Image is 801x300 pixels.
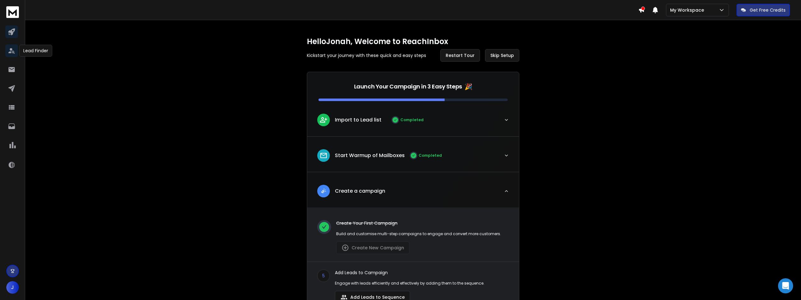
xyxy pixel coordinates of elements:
div: 5 [317,269,330,282]
p: Create a campaign [335,187,385,195]
p: Completed [419,153,442,158]
div: Open Intercom Messenger [778,278,793,293]
button: leadImport to Lead listCompleted [307,109,519,136]
button: Skip Setup [485,49,519,62]
p: Engage with leads efficiently and effectively by adding them to the sequence. [335,281,484,286]
p: Build and customise multi-step campaigns to engage and convert more customers. [336,231,501,236]
p: My Workspace [670,7,707,13]
h1: Hello Jonah , Welcome to ReachInbox [307,37,519,47]
button: J [6,281,19,294]
button: Restart Tour [440,49,480,62]
span: 🎉 [465,82,472,91]
button: leadStart Warmup of MailboxesCompleted [307,144,519,172]
button: leadCreate a campaign [307,180,519,207]
p: Add Leads to Campaign [335,269,484,276]
p: Create Your First Campaign [336,220,501,226]
img: logo [6,6,19,18]
p: Completed [400,117,424,122]
p: Kickstart your journey with these quick and easy steps [307,52,426,59]
p: Get Free Credits [750,7,786,13]
p: Start Warmup of Mailboxes [335,152,405,159]
img: lead [319,151,328,160]
p: Launch Your Campaign in 3 Easy Steps [354,82,462,91]
img: lead [319,116,328,124]
div: Lead Finder [19,45,52,57]
img: lead [319,187,328,195]
span: Skip Setup [490,52,514,59]
p: Import to Lead list [335,116,381,124]
button: Get Free Credits [736,4,790,16]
